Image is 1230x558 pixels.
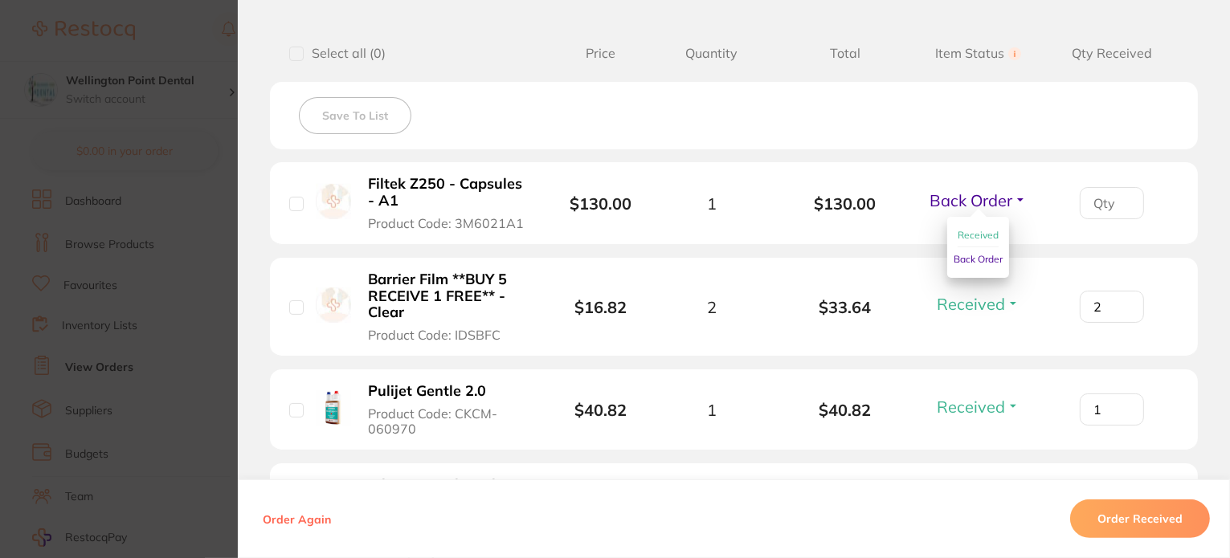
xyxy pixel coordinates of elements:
img: Barrier Film **BUY 5 RECEIVE 1 FREE** - Clear [316,287,351,323]
b: $16.82 [574,297,627,317]
button: Filtek Z250 - Capsules - A1 Product Code: 3M6021A1 [363,175,532,231]
span: Received [958,229,999,241]
span: Received [937,294,1005,314]
b: $130.00 [778,194,912,213]
span: 1 [707,194,717,213]
span: 2 [707,298,717,316]
span: Back Order [954,253,1003,265]
span: Price [556,46,645,61]
b: Filtek Z250 - Capsules - A1 [368,176,527,209]
span: Quantity [645,46,778,61]
button: Order Again [258,511,336,526]
b: $40.82 [778,401,912,419]
button: Back Order [925,190,1032,210]
button: Barrier Film **BUY 5 RECEIVE 1 FREE** - Clear Product Code: IDSBFC [363,271,532,343]
img: Pulijet Gentle 2.0 [316,390,351,426]
span: Back Order [930,190,1012,210]
span: Product Code: 3M6021A1 [368,216,524,230]
input: Qty [1080,291,1144,323]
b: Barrier Film **BUY 5 RECEIVE 1 FREE** - Clear [368,271,527,321]
img: Filtek Z250 - Capsules - A1 [316,184,351,219]
span: Total [778,46,912,61]
span: Qty Received [1045,46,1179,61]
b: $40.82 [574,400,627,420]
span: Select all ( 0 ) [304,46,386,61]
button: Received [932,294,1024,314]
button: Order Received [1070,499,1210,538]
span: Product Code: IDSBFC [368,328,501,342]
button: Pulijet Gentle 2.0 Product Code: CKCM-060970 [363,382,532,436]
button: Received [932,397,1024,417]
span: Product Code: CKCM-060970 [368,406,527,436]
button: Save To List [299,97,411,134]
b: $130.00 [570,193,631,214]
button: Back Order [954,247,1003,271]
input: Qty [1080,187,1144,219]
b: $33.64 [778,298,912,316]
span: Item Status [912,46,1045,61]
input: Qty [1080,393,1144,426]
span: 1 [707,401,717,419]
span: Received [937,397,1005,417]
button: Received [958,223,999,248]
b: Pulijet Gentle 2.0 [368,383,486,400]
